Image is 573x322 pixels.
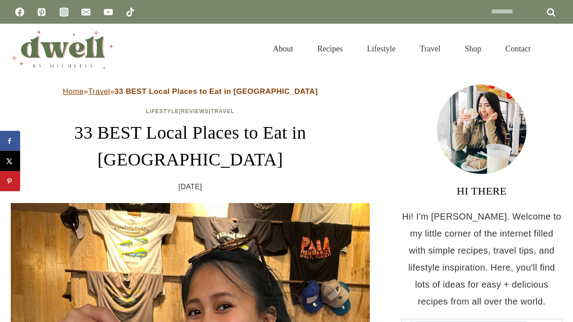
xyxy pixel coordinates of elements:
[115,87,318,96] strong: 33 BEST Local Places to Eat in [GEOGRAPHIC_DATA]
[211,108,235,114] a: Travel
[547,41,562,56] button: View Search Form
[408,33,453,64] a: Travel
[55,3,73,21] a: Instagram
[261,33,543,64] nav: Primary Navigation
[179,180,202,194] time: [DATE]
[33,3,51,21] a: Pinterest
[11,28,114,69] img: DWELL by michelle
[88,87,110,96] a: Travel
[146,108,235,114] span: | |
[11,3,29,21] a: Facebook
[493,33,543,64] a: Contact
[99,3,117,21] a: YouTube
[261,33,305,64] a: About
[305,33,355,64] a: Recipes
[181,108,209,114] a: Reviews
[355,33,408,64] a: Lifestyle
[146,108,179,114] a: Lifestyle
[63,87,318,96] span: » »
[453,33,493,64] a: Shop
[401,208,562,310] p: Hi! I'm [PERSON_NAME]. Welcome to my little corner of the internet filled with simple recipes, tr...
[63,87,84,96] a: Home
[401,183,562,199] h3: HI THERE
[77,3,95,21] a: Email
[121,3,139,21] a: TikTok
[11,119,370,173] h1: 33 BEST Local Places to Eat in [GEOGRAPHIC_DATA]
